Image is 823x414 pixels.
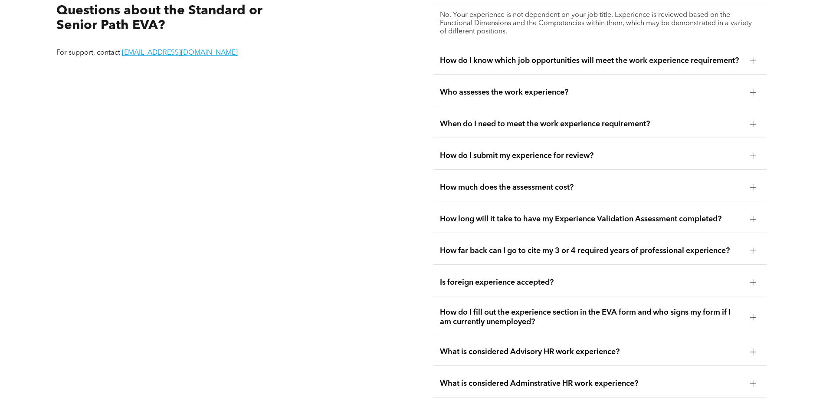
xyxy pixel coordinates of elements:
span: How much does the assessment cost? [440,183,743,192]
span: How do I submit my experience for review? [440,151,743,161]
span: How do I know which job opportunities will meet the work experience requirement? [440,56,743,66]
span: When do I need to meet the work experience requirement? [440,119,743,129]
p: No. Your experience is not dependent on your job title. Experience is reviewed based on the Funct... [440,11,760,36]
span: How do I fill out the experience section in the EVA form and who signs my form if I am currently ... [440,308,743,327]
span: What is considered Adminstrative HR work experience? [440,379,743,388]
span: For support, contact [56,49,120,56]
a: [EMAIL_ADDRESS][DOMAIN_NAME] [122,49,238,56]
span: What is considered Advisory HR work experience? [440,347,743,357]
span: Is foreign experience accepted? [440,278,743,287]
span: How far back can I go to cite my 3 or 4 required years of professional experience? [440,246,743,256]
span: How long will it take to have my Experience Validation Assessment completed? [440,214,743,224]
span: Who assesses the work experience? [440,88,743,97]
span: Questions about the Standard or Senior Path EVA? [56,4,262,33]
